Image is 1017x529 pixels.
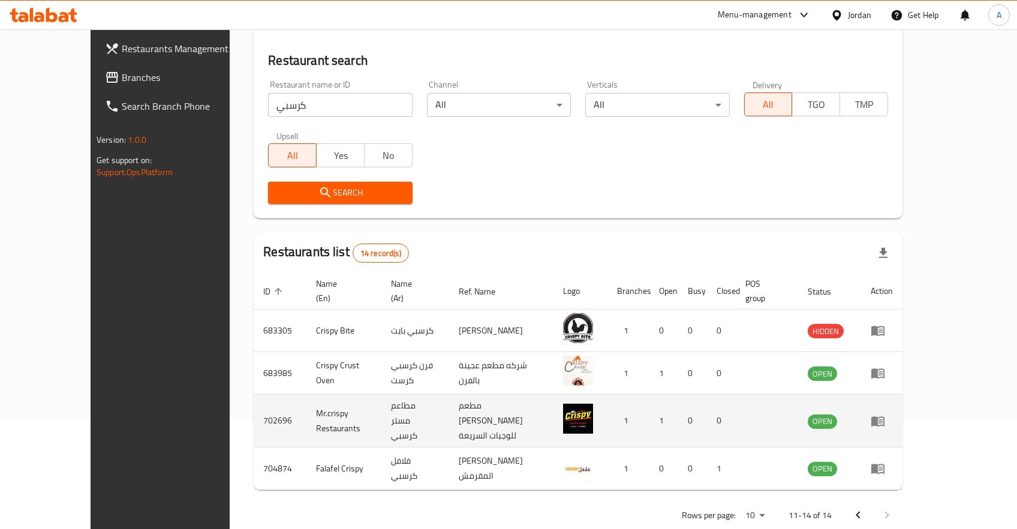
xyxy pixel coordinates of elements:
span: Name (En) [316,276,367,305]
span: Search [278,185,402,200]
span: Search Branch Phone [122,99,251,113]
div: OPEN [808,414,837,429]
th: Logo [553,273,607,309]
span: TMP [845,96,883,113]
span: 14 record(s) [353,248,408,259]
th: Closed [707,273,736,309]
span: Restaurants Management [122,41,251,56]
div: HIDDEN [808,324,844,338]
img: Falafel Crispy [563,451,593,481]
span: All [750,96,788,113]
td: شركه مطعم عجينة بالفرن [449,352,553,395]
span: POS group [745,276,784,305]
span: Yes [321,147,360,164]
td: Falafel Crispy [306,447,381,490]
button: TMP [840,92,888,116]
span: All [273,147,312,164]
label: Upsell [276,131,299,140]
td: Crispy Bite [306,309,381,352]
td: 1 [607,447,649,490]
td: 1 [607,395,649,447]
td: Crispy Crust Oven [306,352,381,395]
input: Search for restaurant name or ID.. [268,93,412,117]
button: All [744,92,793,116]
button: Search [268,182,412,204]
button: TGO [792,92,840,116]
td: 1 [649,395,678,447]
th: Branches [607,273,649,309]
td: مطاعم مستر كرسبي [381,395,449,447]
span: Get support on: [97,152,152,168]
span: No [369,147,408,164]
h2: Restaurant search [268,52,888,70]
td: 704874 [254,447,306,490]
td: 1 [607,352,649,395]
h2: Restaurants list [263,243,408,263]
div: Menu-management [718,8,792,22]
table: enhanced table [254,273,902,490]
td: 1 [707,447,736,490]
span: 1.0.0 [128,132,146,148]
button: Yes [316,143,365,167]
div: Menu [871,366,893,380]
div: Total records count [353,244,409,263]
span: ID [263,284,286,299]
div: Menu [871,323,893,338]
span: Version: [97,132,126,148]
th: Action [861,273,902,309]
td: فرن كرسبي كرست [381,352,449,395]
div: All [585,93,729,117]
td: [PERSON_NAME] [449,309,553,352]
div: Rows per page: [741,507,769,525]
td: 0 [707,352,736,395]
span: Branches [122,70,251,85]
img: Mr.crispy Restaurants [563,404,593,434]
a: Restaurants Management [95,34,260,63]
span: HIDDEN [808,324,844,338]
td: [PERSON_NAME] المقرمش [449,447,553,490]
td: 683305 [254,309,306,352]
td: 0 [678,309,707,352]
p: Rows per page: [682,508,736,523]
span: OPEN [808,367,837,381]
span: Ref. Name [459,284,511,299]
span: A [997,8,1001,22]
td: مطعم [PERSON_NAME] للوجبات السريعة [449,395,553,447]
td: 1 [649,352,678,395]
span: OPEN [808,414,837,428]
button: No [364,143,413,167]
th: Open [649,273,678,309]
label: Delivery [753,80,783,89]
span: Status [808,284,847,299]
a: Support.OpsPlatform [97,164,173,180]
th: Busy [678,273,707,309]
td: 0 [649,309,678,352]
img: Crispy Crust Oven [563,356,593,386]
td: فلافل كرسبي [381,447,449,490]
span: Name (Ar) [391,276,435,305]
span: OPEN [808,462,837,476]
div: Jordan [848,8,871,22]
div: Export file [869,239,898,267]
p: 11-14 of 14 [789,508,832,523]
td: 0 [707,309,736,352]
td: 0 [707,395,736,447]
td: 683985 [254,352,306,395]
td: كرسبي بايت [381,309,449,352]
img: Crispy Bite [563,313,593,343]
td: 1 [607,309,649,352]
td: 0 [678,447,707,490]
td: 702696 [254,395,306,447]
a: Search Branch Phone [95,92,260,121]
td: 0 [649,447,678,490]
a: Branches [95,63,260,92]
td: 0 [678,395,707,447]
div: All [427,93,571,117]
span: TGO [797,96,835,113]
td: Mr.crispy Restaurants [306,395,381,447]
button: All [268,143,317,167]
td: 0 [678,352,707,395]
div: Menu [871,461,893,476]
